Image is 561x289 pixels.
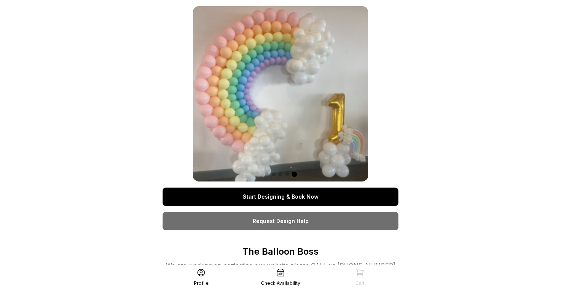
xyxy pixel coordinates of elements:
a: Request Design Help [163,212,398,230]
div: Check Availability [261,280,300,286]
div: Profile [194,280,209,286]
div: Cart [355,280,364,286]
p: The Balloon Boss [163,246,398,258]
a: Start Designing & Book Now [163,188,398,206]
